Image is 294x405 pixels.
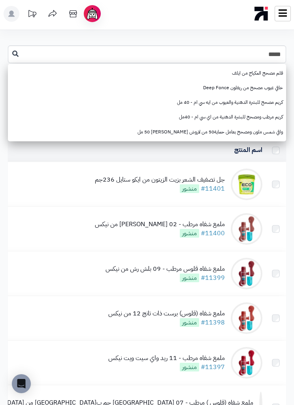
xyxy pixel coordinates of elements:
a: كريم مرطب ومصحح للبشرة الدهنية من اي سي ام - 40مل [8,110,286,124]
img: ملمع شفاه (قلوس) برست ذات تانج 12 من نيكس [231,302,262,334]
a: قلم مصحح المكياج من ايلف [8,66,286,81]
div: ملمع شفاه قلوس مرطب - 09 بلش رش من نيكس [106,264,225,274]
div: ملمع شفاه مرطب - 02 [PERSON_NAME] من نيكس [95,220,225,229]
img: logo-mobile.png [254,5,268,22]
div: ملمع شفاه مرطب - 11 ريد واي سيت ويت نيكس [108,354,225,363]
a: واقي شمس ملون ومصحح بعامل حماية50 من لاروش [PERSON_NAME] 50 مل [8,125,286,139]
a: #11398 [201,318,225,327]
a: اسم المنتج [234,145,262,155]
a: #11400 [201,229,225,238]
a: #11399 [201,273,225,283]
span: منشور [180,318,199,327]
img: ملمع شفاه مرطب - 11 ريد واي سيت ويت نيكس [231,347,262,379]
a: كريم مصحح للبشرة الدهنية والعيوب من ايه سي ام - 40 مل [8,95,286,110]
div: جل تصفيف الشعر بزيت الزيتون من ايكو ستايل 236جم [95,175,225,184]
span: منشور [180,229,199,238]
img: ai-face.png [85,7,99,21]
span: منشور [180,363,199,371]
div: Open Intercom Messenger [12,374,31,393]
a: خافي عيوب مصحح من ريفلون Deep Fonce [8,81,286,95]
img: جل تصفيف الشعر بزيت الزيتون من ايكو ستايل 236جم [231,169,262,200]
a: #11401 [201,184,225,193]
a: #11397 [201,362,225,372]
span: منشور [180,274,199,282]
img: ملمع شفاه قلوس مرطب - 09 بلش رش من نيكس [231,258,262,289]
div: ملمع شفاه (قلوس) برست ذات تانج 12 من نيكس [108,309,225,318]
span: منشور [180,184,199,193]
img: ملمع شفاه مرطب - 02 هيدرا هوني من نيكس [231,213,262,245]
a: تحديثات المنصة [22,6,42,24]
